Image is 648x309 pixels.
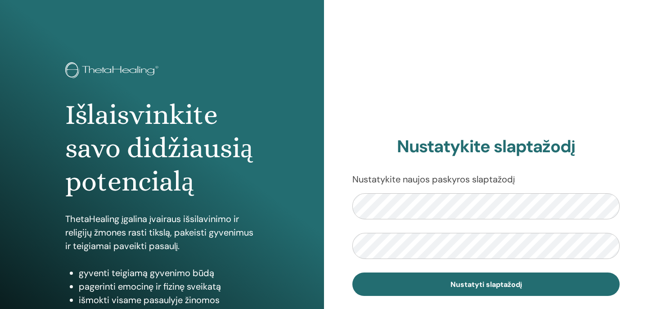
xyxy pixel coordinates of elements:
button: Nustatyti slaptažodį [352,273,620,296]
span: Nustatyti slaptažodį [450,280,522,289]
li: gyventi teigiamą gyvenimo būdą [79,266,259,280]
li: pagerinti emocinę ir fizinę sveikatą [79,280,259,293]
p: ThetaHealing įgalina įvairaus išsilavinimo ir religijų žmones rasti tikslą, pakeisti gyvenimus ir... [65,212,259,253]
h1: Išlaisvinkite savo didžiausią potencialą [65,98,259,199]
p: Nustatykite naujos paskyros slaptažodį [352,173,620,186]
h2: Nustatykite slaptažodį [352,136,620,157]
